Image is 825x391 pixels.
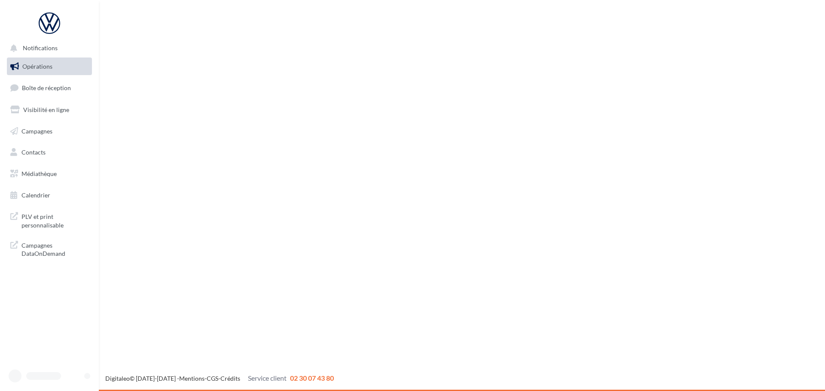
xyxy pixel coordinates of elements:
[207,375,218,382] a: CGS
[22,63,52,70] span: Opérations
[248,374,287,382] span: Service client
[5,207,94,233] a: PLV et print personnalisable
[5,186,94,204] a: Calendrier
[22,84,71,91] span: Boîte de réception
[5,58,94,76] a: Opérations
[5,165,94,183] a: Médiathèque
[105,375,334,382] span: © [DATE]-[DATE] - - -
[5,79,94,97] a: Boîte de réception
[105,375,130,382] a: Digitaleo
[23,45,58,52] span: Notifications
[21,170,57,177] span: Médiathèque
[220,375,240,382] a: Crédits
[21,211,89,229] span: PLV et print personnalisable
[21,127,52,134] span: Campagnes
[290,374,334,382] span: 02 30 07 43 80
[21,239,89,258] span: Campagnes DataOnDemand
[5,101,94,119] a: Visibilité en ligne
[5,143,94,161] a: Contacts
[5,236,94,261] a: Campagnes DataOnDemand
[21,149,46,156] span: Contacts
[23,106,69,113] span: Visibilité en ligne
[179,375,205,382] a: Mentions
[5,122,94,140] a: Campagnes
[21,191,50,199] span: Calendrier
